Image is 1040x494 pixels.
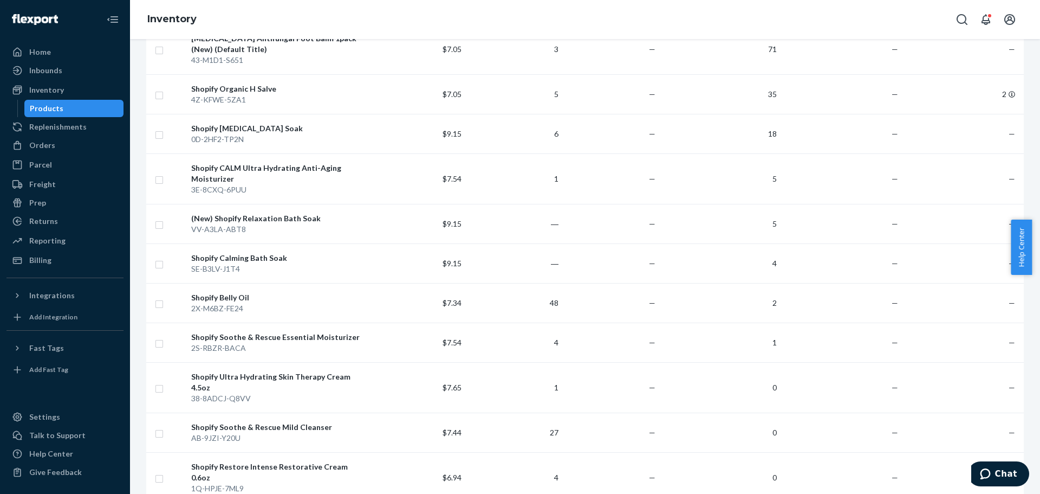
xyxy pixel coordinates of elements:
[892,219,898,228] span: —
[191,33,365,55] div: [MEDICAL_DATA] Antifungal Foot Balm 1pack (New) (Default Title)
[29,448,73,459] div: Help Center
[29,343,64,354] div: Fast Tags
[892,44,898,54] span: —
[649,473,655,482] span: —
[1009,44,1015,54] span: —
[29,47,51,57] div: Home
[24,100,124,117] a: Products
[443,338,461,347] span: $7.54
[902,74,1024,114] td: 2
[466,114,563,153] td: 6
[1009,338,1015,347] span: —
[892,259,898,268] span: —
[6,287,123,304] button: Integrations
[892,129,898,138] span: —
[660,323,781,362] td: 1
[6,213,123,230] a: Returns
[660,362,781,413] td: 0
[29,290,75,301] div: Integrations
[6,361,123,378] a: Add Fast Tag
[649,298,655,307] span: —
[466,413,563,452] td: 27
[29,121,87,132] div: Replenishments
[443,428,461,437] span: $7.44
[191,123,365,134] div: Shopify [MEDICAL_DATA] Soak
[892,89,898,99] span: —
[29,430,86,441] div: Talk to Support
[649,129,655,138] span: —
[6,339,123,357] button: Fast Tags
[443,298,461,307] span: $7.34
[6,445,123,463] a: Help Center
[466,153,563,204] td: 1
[660,283,781,323] td: 2
[1009,129,1015,138] span: —
[649,383,655,392] span: —
[191,483,365,494] div: 1Q-HPJE-7ML9
[139,4,205,35] ol: breadcrumbs
[1009,219,1015,228] span: —
[29,235,66,246] div: Reporting
[1009,174,1015,183] span: —
[6,118,123,136] a: Replenishments
[102,9,123,30] button: Close Navigation
[892,473,898,482] span: —
[466,74,563,114] td: 5
[191,94,365,105] div: 4Z-KFWE-5ZA1
[29,312,77,322] div: Add Integration
[6,137,123,154] a: Orders
[466,24,563,74] td: 3
[649,89,655,99] span: —
[29,85,64,95] div: Inventory
[660,74,781,114] td: 35
[999,9,1020,30] button: Open account menu
[191,461,365,483] div: Shopify Restore Intense Restorative Cream 0.6oz
[191,303,365,314] div: 2X-M6BZ-FE24
[6,62,123,79] a: Inbounds
[191,422,365,433] div: Shopify Soothe & Rescue Mild Cleanser
[443,129,461,138] span: $9.15
[6,408,123,426] a: Settings
[191,134,365,145] div: 0D-2HF2-TP2N
[6,464,123,481] button: Give Feedback
[1011,220,1032,275] span: Help Center
[649,219,655,228] span: —
[6,81,123,99] a: Inventory
[660,413,781,452] td: 0
[191,84,365,94] div: Shopify Organic H Salve
[29,255,51,266] div: Billing
[951,9,973,30] button: Open Search Box
[29,179,56,190] div: Freight
[660,153,781,204] td: 5
[6,427,123,444] button: Talk to Support
[1009,298,1015,307] span: —
[1009,383,1015,392] span: —
[29,65,62,76] div: Inbounds
[191,224,365,235] div: VV-A3LA-ABT8
[443,89,461,99] span: $7.05
[29,412,60,422] div: Settings
[443,259,461,268] span: $9.15
[971,461,1029,489] iframe: Opens a widget where you can chat to one of our agents
[466,283,563,323] td: 48
[6,309,123,326] a: Add Integration
[191,343,365,354] div: 2S-RBZR-BACA
[443,219,461,228] span: $9.15
[6,43,123,61] a: Home
[892,383,898,392] span: —
[191,163,365,184] div: Shopify CALM Ultra Hydrating Anti-Aging Moisturizer
[660,204,781,243] td: 5
[191,184,365,195] div: 3E-8CXQ-6PUU
[649,44,655,54] span: —
[147,13,197,25] a: Inventory
[29,159,52,170] div: Parcel
[191,292,365,303] div: Shopify Belly Oil
[6,194,123,211] a: Prep
[191,332,365,343] div: Shopify Soothe & Rescue Essential Moisturizer
[1009,428,1015,437] span: —
[6,232,123,249] a: Reporting
[892,298,898,307] span: —
[191,371,365,393] div: Shopify Ultra Hydrating Skin Therapy Cream 4.5oz
[191,393,365,404] div: 38-8ADCJ-Q8VV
